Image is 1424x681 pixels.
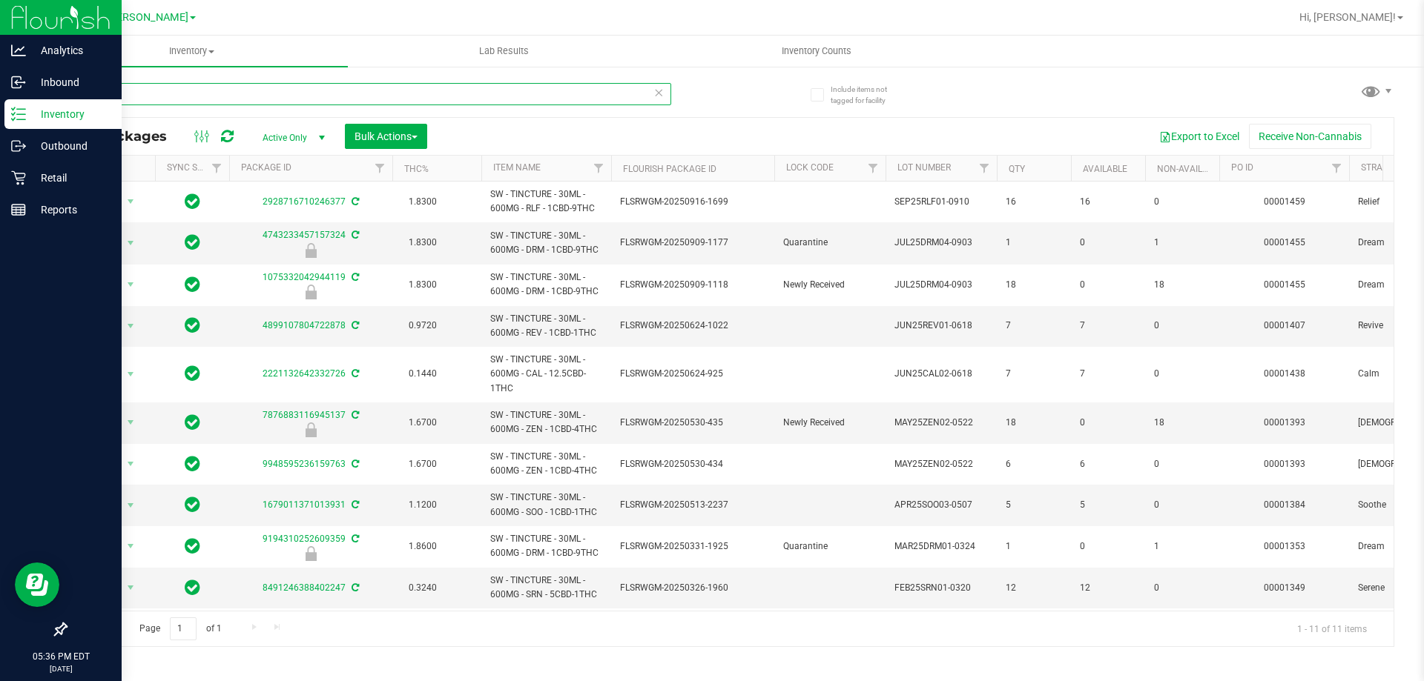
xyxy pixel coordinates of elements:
span: FLSRWGM-20250909-1177 [620,236,765,250]
a: Inventory Counts [660,36,972,67]
span: 1.8300 [401,274,444,296]
a: Available [1083,164,1127,174]
span: SW - TINCTURE - 30ML - 600MG - RLF - 1CBD-9THC [490,187,602,216]
a: 00001393 [1264,459,1305,469]
a: Lab Results [348,36,660,67]
span: 1 [1154,539,1210,554]
p: [DATE] [7,663,115,674]
span: 0.3240 [401,577,444,599]
span: In Sync [185,536,200,557]
span: 1.6700 [401,412,444,433]
p: 05:36 PM EDT [7,650,115,663]
a: Package ID [241,162,291,173]
span: select [122,454,140,474]
span: In Sync [185,315,200,336]
span: In Sync [185,363,200,384]
inline-svg: Reports [11,202,26,217]
span: Sync from Compliance System [349,582,359,593]
span: MAR25DRM01-0324 [894,539,988,554]
span: In Sync [185,494,200,515]
a: 00001438 [1264,368,1305,379]
a: Non-Available [1157,164,1223,174]
span: 0 [1154,498,1210,512]
iframe: Resource center [15,562,59,607]
inline-svg: Inventory [11,107,26,122]
span: SW - TINCTURE - 30ML - 600MG - ZEN - 1CBD-4THC [490,408,602,436]
p: Analytics [26,41,115,59]
span: MAY25ZEN02-0522 [894,457,988,471]
span: 0.1440 [401,363,444,385]
span: Sync from Compliance System [349,499,359,510]
button: Receive Non-Cannabis [1249,124,1371,149]
span: 18 [1154,278,1210,292]
a: 00001384 [1264,499,1305,510]
a: Flourish Package ID [623,164,716,174]
a: 00001349 [1264,582,1305,593]
span: FLSRWGM-20250326-1960 [620,581,765,595]
a: 1679011371013931 [263,499,346,510]
a: Sync Status [167,162,224,173]
span: Newly Received [783,278,877,292]
div: Newly Received [227,422,395,437]
a: Lot Number [897,162,951,173]
span: 5 [1080,498,1136,512]
span: select [122,536,140,557]
span: 1 - 11 of 11 items [1285,617,1379,640]
a: 4899107804722878 [263,320,346,330]
span: 0 [1080,236,1136,250]
p: Inbound [26,73,115,91]
span: 7 [1006,319,1062,333]
span: Inventory [36,44,348,58]
span: 6 [1006,457,1062,471]
span: In Sync [185,454,200,474]
span: 18 [1006,416,1062,430]
span: 12 [1080,581,1136,595]
span: FLSRWGM-20250624-925 [620,367,765,381]
span: SW - TINCTURE - 30ML - 600MG - CAL - 12.5CBD-1THC [490,353,602,396]
p: Inventory [26,105,115,123]
a: 1075332042944119 [263,272,346,282]
span: select [122,316,140,336]
span: In Sync [185,577,200,598]
a: 00001393 [1264,417,1305,428]
div: Newly Received [227,285,395,299]
span: select [122,412,140,433]
a: 2221132642332726 [263,368,346,379]
span: FEB25SRN01-0320 [894,581,988,595]
span: 16 [1006,195,1062,209]
span: FLSRWGM-20250331-1925 [620,539,765,554]
span: SW - TINCTURE - 30ML - 600MG - ZEN - 1CBD-4THC [490,450,602,478]
inline-svg: Outbound [11,139,26,153]
span: select [122,274,140,295]
a: Strain [1361,162,1391,173]
span: Inventory Counts [762,44,871,58]
span: select [122,495,140,516]
span: 1 [1006,236,1062,250]
button: Bulk Actions [345,124,427,149]
span: 1 [1154,236,1210,250]
span: 0 [1080,539,1136,554]
span: In Sync [185,274,200,295]
span: Sync from Compliance System [349,272,359,282]
span: Page of 1 [127,617,234,640]
a: PO ID [1231,162,1253,173]
inline-svg: Analytics [11,43,26,58]
a: THC% [404,164,429,174]
span: 7 [1080,319,1136,333]
span: Sync from Compliance System [349,230,359,240]
a: Filter [861,156,886,181]
span: SW - TINCTURE - 30ML - 600MG - SRN - 5CBD-1THC [490,574,602,602]
span: Lab Results [459,44,549,58]
span: 1.8300 [401,232,444,253]
span: SW - TINCTURE - 30ML - 600MG - DRM - 1CBD-9THC [490,532,602,560]
a: Filter [368,156,392,181]
span: Bulk Actions [355,130,418,142]
span: select [122,191,140,212]
span: 1 [1006,539,1062,554]
a: Filter [972,156,997,181]
span: 5 [1006,498,1062,512]
span: 1.6700 [401,454,444,475]
input: Search Package ID, Item Name, SKU, Lot or Part Number... [65,83,671,105]
span: select [122,364,140,385]
button: Export to Excel [1150,124,1249,149]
